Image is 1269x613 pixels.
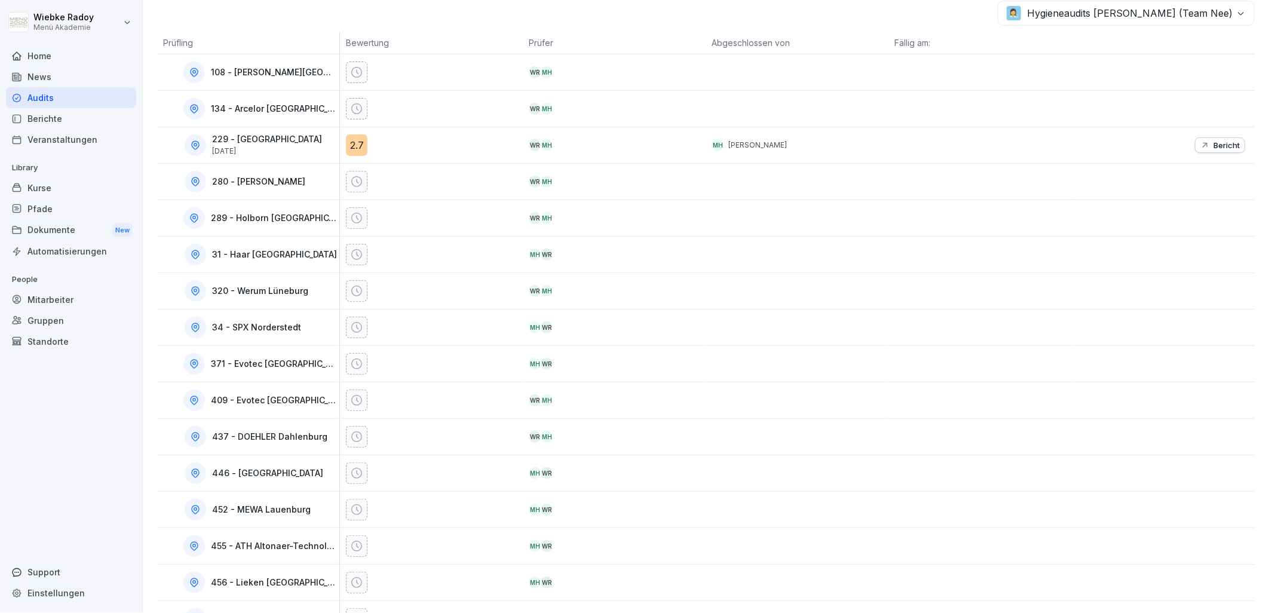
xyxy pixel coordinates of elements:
[1213,140,1240,150] p: Bericht
[541,212,553,224] div: MH
[212,323,301,333] p: 34 - SPX Norderstedt
[712,36,882,49] p: Abgeschlossen von
[211,396,337,406] p: 409 - Evotec [GEOGRAPHIC_DATA] 2
[163,36,333,49] p: Prüfling
[6,331,136,352] a: Standorte
[529,577,541,589] div: MH
[33,23,94,32] p: Menü Akademie
[541,358,553,370] div: WR
[529,358,541,370] div: MH
[6,129,136,150] a: Veranstaltungen
[529,540,541,552] div: MH
[541,176,553,188] div: MH
[541,139,553,151] div: MH
[529,504,541,516] div: MH
[529,431,541,443] div: WR
[541,504,553,516] div: WR
[529,249,541,260] div: MH
[212,147,322,155] p: [DATE]
[6,219,136,241] a: DokumenteNew
[212,505,311,515] p: 452 - MEWA Lauenburg
[211,359,337,369] p: 371 - Evotec [GEOGRAPHIC_DATA] 1
[541,394,553,406] div: MH
[6,158,136,177] p: Library
[6,289,136,310] a: Mitarbeiter
[346,134,367,156] div: 2.7
[6,241,136,262] a: Automatisierungen
[6,45,136,66] a: Home
[541,285,553,297] div: MH
[541,467,553,479] div: WR
[211,213,337,223] p: 289 - Holborn [GEOGRAPHIC_DATA]
[529,285,541,297] div: WR
[529,212,541,224] div: WR
[6,562,136,583] div: Support
[212,134,322,145] p: 229 - [GEOGRAPHIC_DATA]
[541,540,553,552] div: WR
[541,321,553,333] div: WR
[211,68,337,78] p: 108 - [PERSON_NAME][GEOGRAPHIC_DATA]
[212,286,308,296] p: 320 - Werum Lüneburg
[212,177,305,187] p: 280 - [PERSON_NAME]
[112,223,133,237] div: New
[6,583,136,603] a: Einstellungen
[1195,137,1245,153] button: Bericht
[6,177,136,198] a: Kurse
[541,103,553,115] div: MH
[6,87,136,108] a: Audits
[6,270,136,289] p: People
[6,310,136,331] a: Gruppen
[346,36,517,49] p: Bewertung
[6,66,136,87] a: News
[523,32,706,54] th: Prüfer
[529,467,541,479] div: MH
[211,104,337,114] p: 134 - Arcelor [GEOGRAPHIC_DATA]
[712,139,724,151] div: MH
[529,139,541,151] div: WR
[728,140,787,151] p: [PERSON_NAME]
[211,578,337,588] p: 456 - Lieken [GEOGRAPHIC_DATA]
[212,250,337,260] p: 31 - Haar [GEOGRAPHIC_DATA]
[211,541,337,551] p: 455 - ATH Altonaer-Technologie-Holding GmbH
[529,176,541,188] div: WR
[6,198,136,219] a: Pfade
[541,577,553,589] div: WR
[6,219,136,241] div: Dokumente
[529,394,541,406] div: WR
[212,432,327,442] p: 437 - DOEHLER Dahlenburg
[889,32,1072,54] th: Fällig am:
[541,249,553,260] div: WR
[541,66,553,78] div: MH
[6,108,136,129] a: Berichte
[541,431,553,443] div: MH
[529,321,541,333] div: MH
[529,103,541,115] div: WR
[33,13,94,23] p: Wiebke Radoy
[529,66,541,78] div: WR
[212,468,323,479] p: 446 - [GEOGRAPHIC_DATA]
